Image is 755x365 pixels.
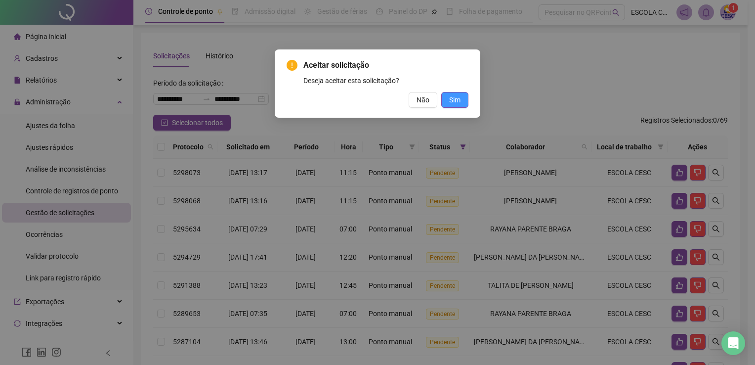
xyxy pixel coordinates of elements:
[441,92,468,108] button: Sim
[287,60,297,71] span: exclamation-circle
[417,94,429,105] span: Não
[409,92,437,108] button: Não
[449,94,461,105] span: Sim
[721,331,745,355] div: Open Intercom Messenger
[303,59,468,71] span: Aceitar solicitação
[303,75,468,86] div: Deseja aceitar esta solicitação?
